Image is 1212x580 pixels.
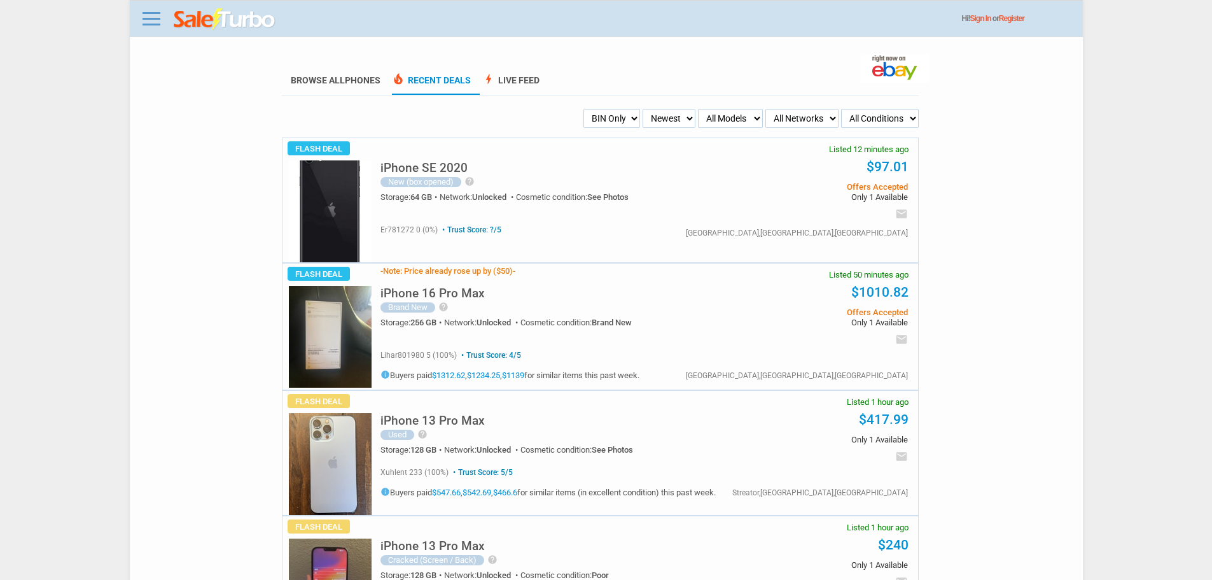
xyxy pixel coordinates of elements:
[482,75,540,95] a: boltLive Feed
[716,561,907,569] span: Only 1 Available
[716,318,907,327] span: Only 1 Available
[380,468,449,477] span: xuhlent 233 (100%)
[895,450,908,463] i: email
[444,571,520,579] div: Network:
[410,445,436,455] span: 128 GB
[464,176,475,187] i: help
[878,537,909,553] a: $240
[970,14,991,23] a: Sign In
[380,164,468,174] a: iPhone SE 2020
[513,266,515,276] span: -
[417,429,428,439] i: help
[472,192,506,202] span: Unlocked
[288,520,350,534] span: Flash Deal
[487,555,498,565] i: help
[380,351,457,360] span: lihar801980 5 (100%)
[450,468,513,477] span: Trust Score: 5/5
[380,177,461,187] div: New (box opened)
[392,75,471,95] a: local_fire_departmentRecent Deals
[288,267,350,281] span: Flash Deal
[493,488,517,497] a: $466.6
[686,229,908,237] div: [GEOGRAPHIC_DATA],[GEOGRAPHIC_DATA],[GEOGRAPHIC_DATA]
[380,193,440,201] div: Storage:
[520,571,609,579] div: Cosmetic condition:
[999,14,1024,23] a: Register
[380,571,444,579] div: Storage:
[520,318,632,327] div: Cosmetic condition:
[380,162,468,174] h5: iPhone SE 2020
[477,445,511,455] span: Unlocked
[502,371,524,380] a: $1139
[993,14,1024,23] span: or
[380,266,383,276] span: -
[444,318,520,327] div: Network:
[289,160,372,262] img: s-l225.jpg
[444,446,520,454] div: Network:
[847,523,909,532] span: Listed 1 hour ago
[482,73,495,85] span: bolt
[859,412,909,427] a: $417.99
[716,193,907,201] span: Only 1 Available
[732,489,908,497] div: Streator,[GEOGRAPHIC_DATA],[GEOGRAPHIC_DATA]
[867,159,909,174] a: $97.01
[410,570,436,580] span: 128 GB
[592,318,632,327] span: Brand New
[851,285,909,300] a: $1010.82
[463,488,491,497] a: $542.69
[592,445,633,455] span: See Photos
[380,446,444,454] div: Storage:
[716,435,907,444] span: Only 1 Available
[380,225,438,234] span: er781272 0 (0%)
[459,351,521,360] span: Trust Score: 4/5
[380,542,485,552] a: iPhone 13 Pro Max
[432,488,461,497] a: $547.66
[380,318,444,327] div: Storage:
[686,372,908,379] div: [GEOGRAPHIC_DATA],[GEOGRAPHIC_DATA],[GEOGRAPHIC_DATA]
[829,145,909,153] span: Listed 12 minutes ago
[440,193,516,201] div: Network:
[592,570,609,580] span: Poor
[410,318,436,327] span: 256 GB
[440,225,501,234] span: Trust Score: ?/5
[380,555,484,565] div: Cracked (Screen / Back)
[380,302,435,313] div: Brand New
[289,413,372,515] img: s-l225.jpg
[288,394,350,408] span: Flash Deal
[895,333,908,346] i: email
[410,192,432,202] span: 64 GB
[477,318,511,327] span: Unlocked
[288,141,350,155] span: Flash Deal
[174,8,276,31] img: saleturbo.com - Online Deals and Discount Coupons
[829,271,909,279] span: Listed 50 minutes ago
[380,370,390,379] i: info
[962,14,970,23] span: Hi!
[467,371,500,380] a: $1234.25
[291,75,380,85] a: Browse AllPhones
[520,446,633,454] div: Cosmetic condition:
[380,287,485,299] h5: iPhone 16 Pro Max
[587,192,629,202] span: See Photos
[380,414,485,427] h5: iPhone 13 Pro Max
[432,371,465,380] a: $1312.62
[895,208,908,220] i: email
[380,487,390,497] i: info
[380,267,515,275] h3: Note: Price already rose up by ($50)
[716,183,907,191] span: Offers Accepted
[380,290,485,299] a: iPhone 16 Pro Max
[516,193,629,201] div: Cosmetic condition:
[289,286,372,388] img: s-l225.jpg
[345,75,380,85] span: Phones
[438,302,449,312] i: help
[380,430,414,440] div: Used
[380,540,485,552] h5: iPhone 13 Pro Max
[477,570,511,580] span: Unlocked
[380,370,639,379] h5: Buyers paid , , for similar items this past week.
[380,417,485,427] a: iPhone 13 Pro Max
[392,73,405,85] span: local_fire_department
[847,398,909,406] span: Listed 1 hour ago
[380,487,716,497] h5: Buyers paid , , for similar items (in excellent condition) this past week.
[716,308,907,316] span: Offers Accepted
